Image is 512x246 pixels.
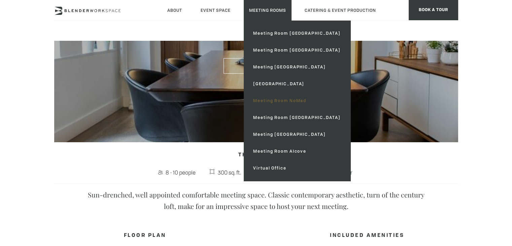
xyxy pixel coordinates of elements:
[216,167,243,178] span: 300 sq. ft.
[248,75,346,92] a: [GEOGRAPHIC_DATA]
[248,160,346,177] a: Virtual Office
[248,25,346,42] a: Meeting Room [GEOGRAPHIC_DATA]
[54,149,458,162] h4: The Room
[248,59,346,75] a: Meeting [GEOGRAPHIC_DATA]
[224,58,288,74] a: Book Now
[319,167,354,178] span: $120 per hour
[248,109,346,126] a: Meeting Room [GEOGRAPHIC_DATA]
[248,143,346,160] a: Meeting Room Alcove
[248,42,346,59] a: Meeting Room [GEOGRAPHIC_DATA]
[54,229,236,242] h4: FLOOR PLAN
[248,126,346,143] a: Meeting [GEOGRAPHIC_DATA]
[276,229,458,242] h4: INCLUDED AMENITIES
[478,214,512,246] iframe: Chat Widget
[164,167,197,178] span: 8 - 10 people
[248,92,346,109] a: Meeting Room NoMad
[88,189,424,212] p: Sun-drenched, well appointed comfortable meeting space. Classic contemporary aesthetic, turn of t...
